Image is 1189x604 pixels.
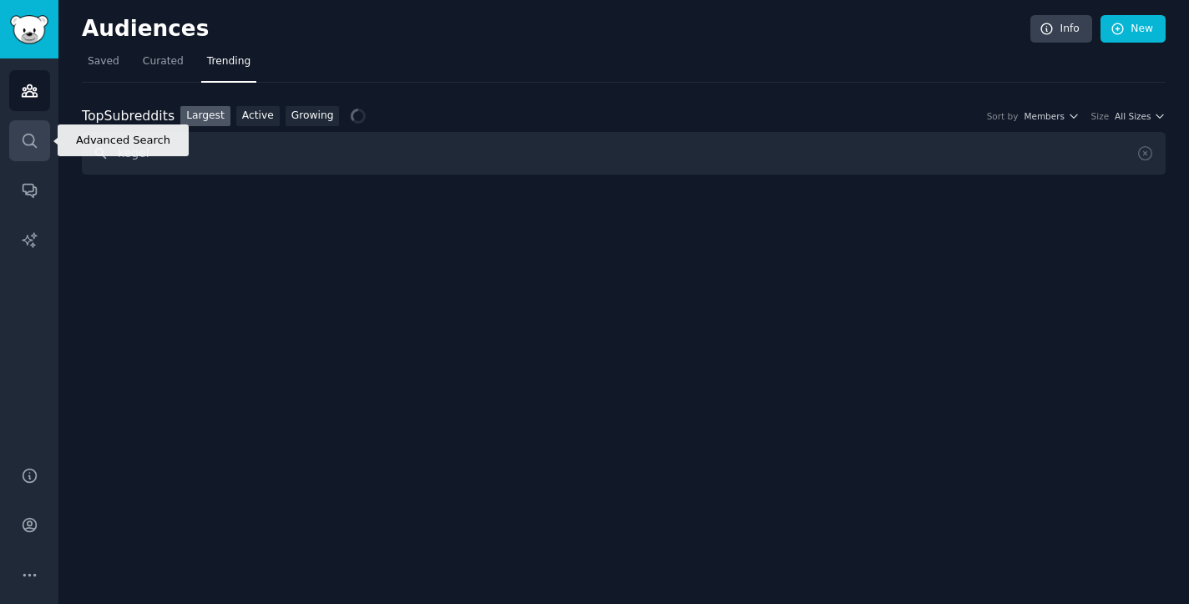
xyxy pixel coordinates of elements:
[1115,110,1151,122] span: All Sizes
[1024,110,1079,122] button: Members
[236,106,280,127] a: Active
[82,106,175,127] div: Top Subreddits
[82,132,1166,175] input: Search name, description, topic
[82,48,125,83] a: Saved
[201,48,256,83] a: Trending
[987,110,1019,122] div: Sort by
[1091,110,1110,122] div: Size
[286,106,340,127] a: Growing
[1024,110,1065,122] span: Members
[137,48,190,83] a: Curated
[180,106,230,127] a: Largest
[207,54,250,69] span: Trending
[1030,15,1092,43] a: Info
[143,54,184,69] span: Curated
[1115,110,1166,122] button: All Sizes
[1100,15,1166,43] a: New
[82,16,1030,43] h2: Audiences
[88,54,119,69] span: Saved
[10,15,48,44] img: GummySearch logo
